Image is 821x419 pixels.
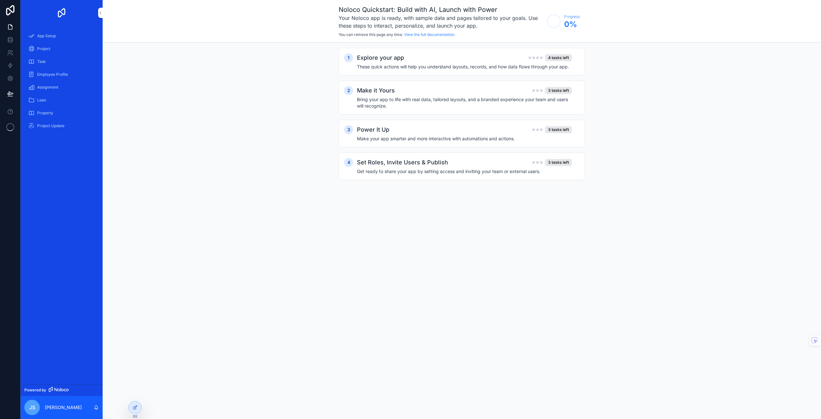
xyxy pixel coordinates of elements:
[24,107,99,119] a: Property
[344,125,353,134] div: 3
[545,159,572,166] div: 3 tasks left
[357,125,389,134] h2: Power It Up
[357,86,395,95] h2: Make it Yours
[24,82,99,93] a: Assignment
[357,135,572,142] h4: Make your app smarter and more interactive with automations and actions.
[37,33,56,39] span: App Setup
[357,96,572,109] h4: Bring your app to life with real data, tailored layouts, and a branded experience your team and u...
[37,72,68,77] span: Employee Profile
[21,26,103,140] div: scrollable content
[344,86,353,95] div: 2
[404,32,455,37] a: View the full documentation.
[564,14,580,19] span: Progress
[37,110,53,116] span: Property
[24,56,99,67] a: Task
[37,59,46,64] span: Task
[24,94,99,106] a: Loan
[564,19,580,30] span: 0 %
[344,158,353,167] div: 4
[56,8,67,18] img: App logo
[24,120,99,132] a: Project Update
[45,404,82,411] p: [PERSON_NAME]
[24,30,99,42] a: App Setup
[545,87,572,94] div: 3 tasks left
[37,98,46,103] span: Loan
[103,43,821,198] div: scrollable content
[357,64,572,70] h4: These quick actions will help you understand layouts, records, and how data flows through your app.
[29,404,35,411] span: JS
[357,168,572,175] h4: Get ready to share your app by setting access and inviting your team or external users.
[339,14,544,30] h3: Your Noloco app is ready, with sample data and pages tailored to your goals. Use these steps to i...
[357,158,448,167] h2: Set Roles, Invite Users & Publish
[339,5,544,14] h1: Noloco Quickstart: Build with AI, Launch with Power
[344,53,353,62] div: 1
[37,85,58,90] span: Assignment
[357,53,404,62] h2: Explore your app
[339,32,403,37] span: You can remove this page any time.
[24,43,99,55] a: Project
[21,384,103,396] a: Powered by
[37,123,64,128] span: Project Update
[24,69,99,80] a: Employee Profile
[24,388,46,393] span: Powered by
[545,126,572,133] div: 3 tasks left
[37,46,50,51] span: Project
[545,54,572,61] div: 4 tasks left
